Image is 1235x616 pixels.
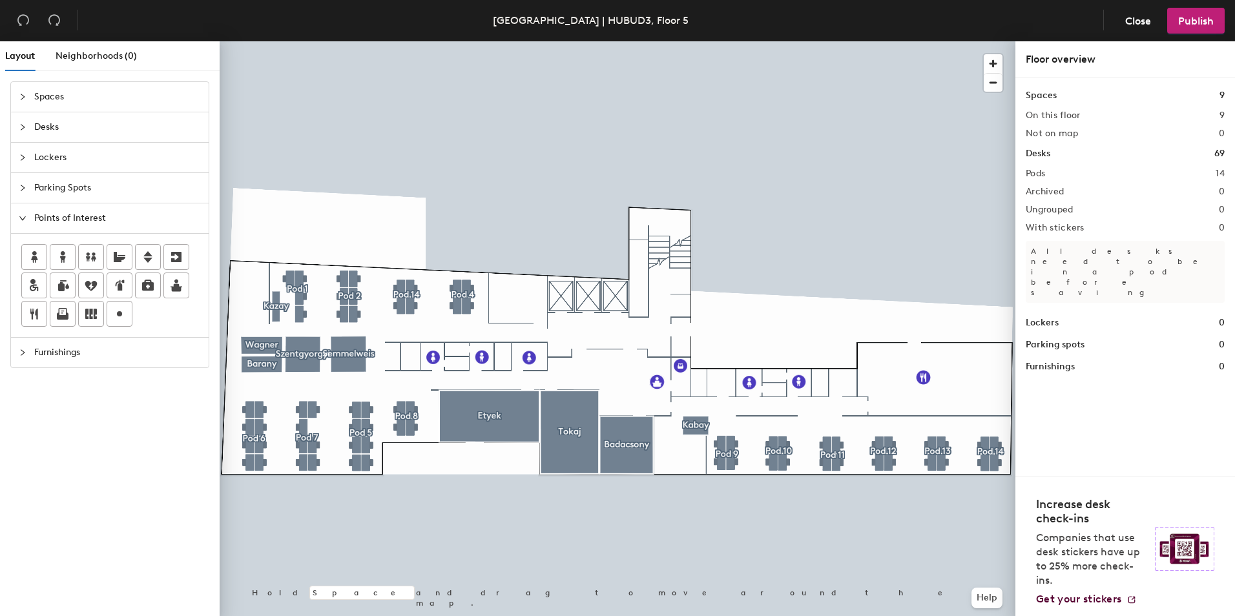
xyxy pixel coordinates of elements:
h2: Ungrouped [1026,205,1074,215]
span: Furnishings [34,338,201,367]
div: [GEOGRAPHIC_DATA] | HUBUD3, Floor 5 [493,12,689,28]
h1: 9 [1219,88,1225,103]
span: Parking Spots [34,173,201,203]
h2: Archived [1026,187,1064,197]
h2: 0 [1219,128,1225,139]
img: Sticker logo [1155,527,1214,571]
span: Desks [34,112,201,142]
p: Companies that use desk stickers have up to 25% more check-ins. [1036,531,1147,588]
h2: 0 [1219,223,1225,233]
h1: Spaces [1026,88,1057,103]
h1: 0 [1219,338,1225,352]
span: Neighborhoods (0) [56,50,137,61]
span: Lockers [34,143,201,172]
a: Get your stickers [1036,593,1137,606]
span: Publish [1178,15,1214,27]
h1: Desks [1026,147,1050,161]
span: expanded [19,214,26,222]
h2: 0 [1219,205,1225,215]
span: collapsed [19,93,26,101]
span: Layout [5,50,35,61]
h1: Lockers [1026,316,1059,330]
button: Undo (⌘ + Z) [10,8,36,34]
span: Get your stickers [1036,593,1121,605]
button: Help [971,588,1002,608]
h2: On this floor [1026,110,1081,121]
h2: 14 [1216,169,1225,179]
h1: Parking spots [1026,338,1085,352]
span: Points of Interest [34,203,201,233]
button: Close [1114,8,1162,34]
h2: 9 [1219,110,1225,121]
button: Publish [1167,8,1225,34]
span: Spaces [34,82,201,112]
span: collapsed [19,184,26,192]
button: Redo (⌘ + ⇧ + Z) [41,8,67,34]
span: collapsed [19,154,26,161]
h2: With stickers [1026,223,1085,233]
h4: Increase desk check-ins [1036,497,1147,526]
h2: 0 [1219,187,1225,197]
h2: Pods [1026,169,1045,179]
h1: 0 [1219,360,1225,374]
h1: Furnishings [1026,360,1075,374]
span: collapsed [19,349,26,356]
h2: Not on map [1026,128,1078,139]
span: collapsed [19,123,26,131]
p: All desks need to be in a pod before saving [1026,241,1225,303]
h1: 0 [1219,316,1225,330]
div: Floor overview [1026,52,1225,67]
h1: 69 [1214,147,1225,161]
span: Close [1125,15,1151,27]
